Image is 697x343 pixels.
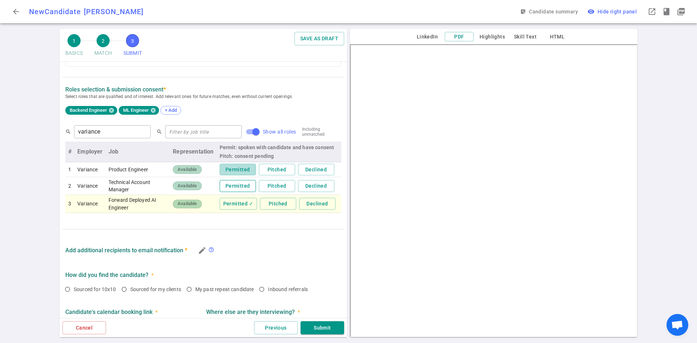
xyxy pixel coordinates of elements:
[677,7,685,16] i: picture_as_pdf
[91,32,115,61] button: 2MATCH
[74,142,105,162] th: Employer
[477,32,508,41] button: Highlights
[29,7,81,16] span: New Candidate
[543,32,572,41] button: HTML
[260,198,296,210] button: Pitched
[156,129,162,135] span: search
[520,9,526,15] span: sticky_note_2
[298,180,334,192] button: Declined
[298,164,334,176] button: Declined
[198,246,207,255] i: edit
[74,126,151,138] input: Filter by employer
[170,142,216,162] th: Representation
[445,32,474,42] button: PDF
[121,32,145,61] button: 3SUBMIT
[584,5,642,19] button: visibilityHide right panel
[206,309,295,315] strong: Where else are they interviewing?
[65,177,74,195] td: 2
[165,126,242,138] input: Filter by job title
[65,195,74,213] td: 3
[195,286,254,292] span: My past repeat candidate
[413,32,442,41] button: LinkedIn
[511,32,540,41] button: Skill Text
[126,34,139,47] span: 3
[106,162,170,177] td: Product Engineer
[175,166,200,173] span: Available
[65,247,187,254] strong: Add additional recipients to email notification
[62,321,106,335] button: Cancel
[175,183,200,189] span: Available
[9,4,23,19] button: Go back
[659,4,674,19] button: Open resume highlights in a popup
[302,127,341,137] div: Including unmatched
[12,7,20,16] span: arrow_back
[350,44,637,337] iframe: To enrich screen reader interactions, please activate Accessibility in Grammarly extension settings
[254,321,298,335] button: Previous
[65,162,74,177] td: 1
[65,309,152,315] strong: Candidate's calendar booking link
[68,34,81,47] span: 1
[220,180,256,192] button: Permitted
[106,177,170,195] td: Technical Account Manager
[130,286,181,292] span: Sourced for my clients
[62,32,86,61] button: 1BASICS
[299,198,335,210] button: Declined
[259,164,295,176] button: Pitched
[208,247,214,253] span: help_outline
[120,107,152,113] span: ML Engineer
[220,164,256,176] button: Permitted
[65,93,341,100] span: Select roles that are qualified and of interest. Add relevant ones for future matches, even witho...
[97,34,110,47] span: 2
[519,5,581,19] button: Open sticky note
[220,143,338,160] div: Permit: spoken with candidate and have consent Pitch: consent pending
[587,8,595,15] i: visibility
[65,129,71,135] span: search
[667,314,688,336] div: Open chat
[648,7,656,16] span: launch
[662,7,671,16] span: book
[94,47,112,59] span: MATCH
[74,177,105,195] td: Variance
[294,32,344,45] button: SAVE AS DRAFT
[123,47,142,59] span: SUBMIT
[84,7,143,16] span: [PERSON_NAME]
[106,195,170,213] td: Forward Deployed AI Engineer
[674,4,688,19] button: Open PDF in a popup
[67,107,110,113] span: Backend Engineer
[268,286,308,292] span: Inbound referrals
[74,162,105,177] td: Variance
[162,107,179,113] span: + Add
[74,195,105,213] td: Variance
[65,47,83,59] span: BASICS
[65,271,148,278] strong: How did you find the candidate?
[645,4,659,19] button: Open LinkedIn as a popup
[196,244,208,257] button: Edit Candidate Recruiter Contacts
[65,142,74,162] th: #
[175,200,200,207] span: Available
[208,247,217,254] div: If you want additional recruiters to also receive candidate updates via email, click on the penci...
[220,198,257,210] button: Permitted ✓
[301,321,344,335] button: Submit
[65,86,166,93] label: Roles Selection & Submission Consent
[74,286,116,292] span: Sourced for 10x10
[259,180,295,192] button: Pitched
[263,129,296,135] span: Show all roles
[106,142,170,162] th: Job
